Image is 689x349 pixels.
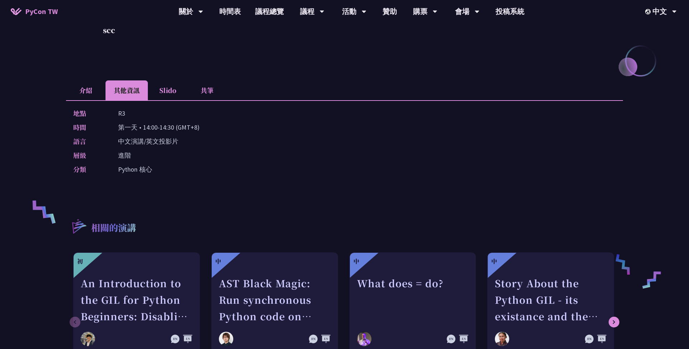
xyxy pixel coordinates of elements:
[91,221,136,236] p: 相關的演講
[495,275,606,325] div: Story About the Python GIL - its existance and the lack there of
[187,80,227,100] li: 共筆
[219,332,233,346] img: Yuichiro Tachibana
[118,122,200,132] p: 第一天 • 14:00-14:30 (GMT+8)
[25,6,58,17] span: PyCon TW
[357,332,371,348] img: Reuven M. Lerner
[118,136,178,146] p: 中文演講/英文投影片
[357,275,469,325] div: What does = do?
[106,80,148,100] li: 其他資訊
[61,209,96,243] img: r3.8d01567.svg
[118,108,125,118] p: R3
[73,108,104,118] p: 地點
[81,275,192,325] div: An Introduction to the GIL for Python Beginners: Disabling It in Python 3.13 and Leveraging Concu...
[66,80,106,100] li: 介紹
[73,150,104,160] p: 層級
[81,332,95,346] img: Yu Saito
[4,3,65,20] a: PyCon TW
[495,332,509,346] img: Cheuk Ting Ho
[11,8,22,15] img: Home icon of PyCon TW 2025
[491,257,497,266] div: 中
[84,25,134,36] p: scc
[118,150,131,160] p: 進階
[219,275,331,325] div: AST Black Magic: Run synchronous Python code on asynchronous Pyodide
[77,257,83,266] div: 初
[148,80,187,100] li: Slido
[73,136,104,146] p: 語言
[353,257,359,266] div: 中
[73,122,104,132] p: 時間
[118,164,152,174] p: Python 核心
[215,257,221,266] div: 中
[73,164,104,174] p: 分類
[645,9,652,14] img: Locale Icon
